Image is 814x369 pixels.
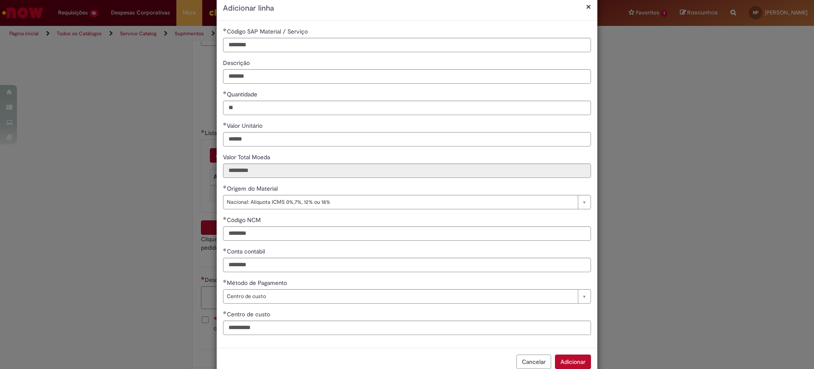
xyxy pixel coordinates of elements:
span: Obrigatório Preenchido [223,248,227,251]
span: Origem do Material [227,185,279,192]
span: Conta contábil [227,248,267,255]
input: Conta contábil [223,258,591,272]
span: Obrigatório Preenchido [223,28,227,31]
span: Centro de custo [227,310,272,318]
button: Adicionar [555,355,591,369]
span: Obrigatório Preenchido [223,91,227,94]
span: Obrigatório Preenchido [223,279,227,283]
input: Centro de custo [223,321,591,335]
input: Código NCM [223,226,591,241]
span: Valor Unitário [227,122,264,130]
input: Valor Total Moeda [223,163,591,178]
input: Quantidade [223,101,591,115]
input: Valor Unitário [223,132,591,146]
span: Descrição [223,59,251,67]
input: Descrição [223,69,591,84]
span: Quantidade [227,90,259,98]
span: Método de Pagamento [227,279,289,287]
button: Cancelar [516,355,551,369]
span: Obrigatório Preenchido [223,217,227,220]
span: Somente leitura - Valor Total Moeda [223,153,272,161]
button: Fechar modal [586,2,591,11]
span: Obrigatório Preenchido [223,185,227,189]
input: Código SAP Material / Serviço [223,38,591,52]
span: Obrigatório Preenchido [223,311,227,314]
span: Código NCM [227,216,262,224]
span: Código SAP Material / Serviço [227,28,309,35]
span: Nacional: Alíquota ICMS 0%,7%, 12% ou 18% [227,195,574,209]
span: Centro de custo [227,290,574,303]
span: Obrigatório Preenchido [223,122,227,126]
h2: Adicionar linha [223,3,591,14]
